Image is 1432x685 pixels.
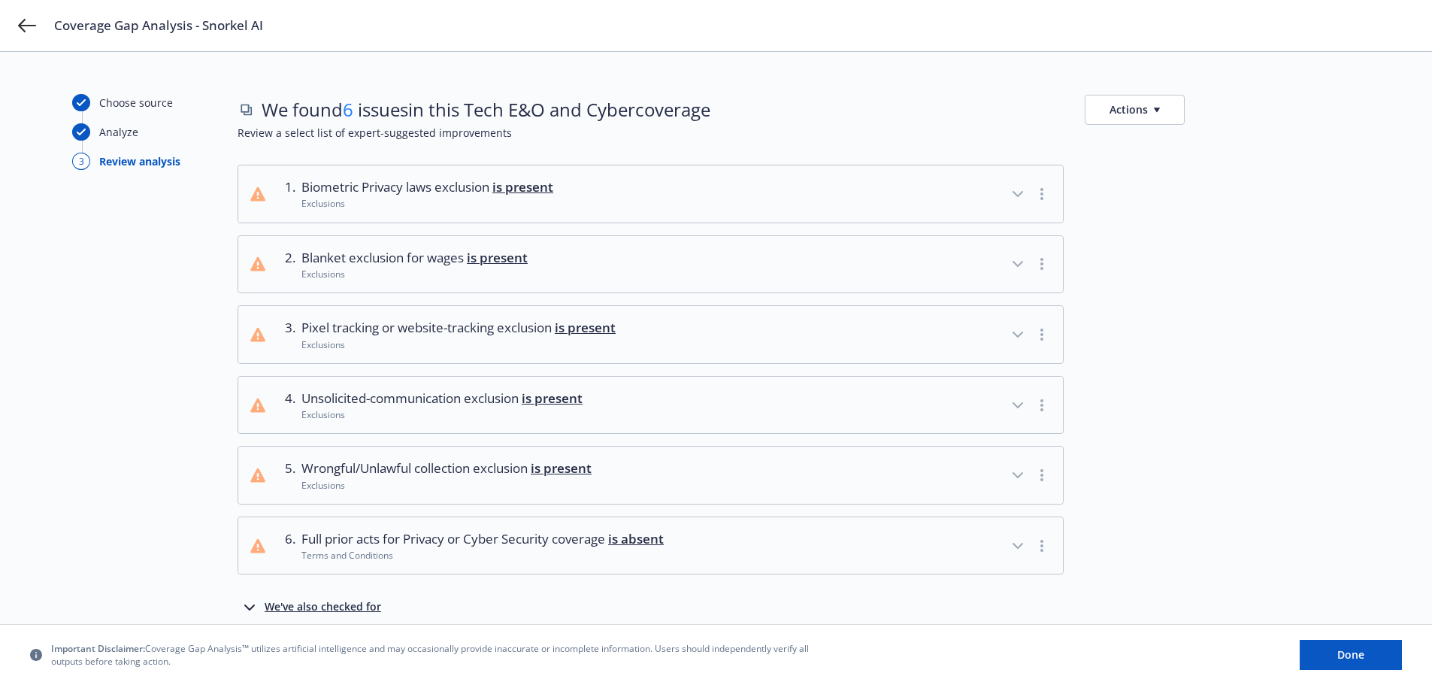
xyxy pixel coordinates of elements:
[99,153,180,169] div: Review analysis
[301,529,664,549] span: Full prior acts for Privacy or Cyber Security coverage
[241,599,381,617] button: We've also checked for
[522,389,583,407] span: is present
[301,338,616,351] div: Exclusions
[238,447,1063,504] button: 5.Wrongful/Unlawful collection exclusion is presentExclusions
[238,236,1063,293] button: 2.Blanket exclusion for wages is presentExclusions
[608,530,664,547] span: is absent
[1337,647,1364,662] span: Done
[1085,95,1185,125] button: Actions
[301,408,583,421] div: Exclusions
[1300,640,1402,670] button: Done
[343,97,353,122] span: 6
[492,178,553,195] span: is present
[54,17,263,35] span: Coverage Gap Analysis - Snorkel AI
[301,318,616,338] span: Pixel tracking or website-tracking exclusion
[301,268,528,280] div: Exclusions
[301,459,592,478] span: Wrongful/Unlawful collection exclusion
[277,459,295,492] div: 5 .
[301,479,592,492] div: Exclusions
[301,197,553,210] div: Exclusions
[301,177,553,197] span: Biometric Privacy laws exclusion
[72,153,90,170] div: 3
[531,459,592,477] span: is present
[277,248,295,281] div: 2 .
[1085,94,1185,125] button: Actions
[262,97,710,123] span: We found issues in this Tech E&O and Cyber coverage
[277,177,295,211] div: 1 .
[265,599,381,617] div: We've also checked for
[467,249,528,266] span: is present
[51,642,145,655] span: Important Disclaimer:
[555,319,616,336] span: is present
[301,389,583,408] span: Unsolicited-communication exclusion
[99,95,173,111] div: Choose source
[301,549,664,562] div: Terms and Conditions
[277,318,295,351] div: 3 .
[238,306,1063,363] button: 3.Pixel tracking or website-tracking exclusion is presentExclusions
[301,248,528,268] span: Blanket exclusion for wages
[51,642,818,668] span: Coverage Gap Analysis™ utilizes artificial intelligence and may occasionally provide inaccurate o...
[277,529,295,562] div: 6 .
[277,389,295,422] div: 4 .
[238,517,1063,574] button: 6.Full prior acts for Privacy or Cyber Security coverage is absentTerms and Conditions
[238,125,1360,141] span: Review a select list of expert-suggested improvements
[238,165,1063,223] button: 1.Biometric Privacy laws exclusion is presentExclusions
[99,124,138,140] div: Analyze
[238,377,1063,434] button: 4.Unsolicited-communication exclusion is presentExclusions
